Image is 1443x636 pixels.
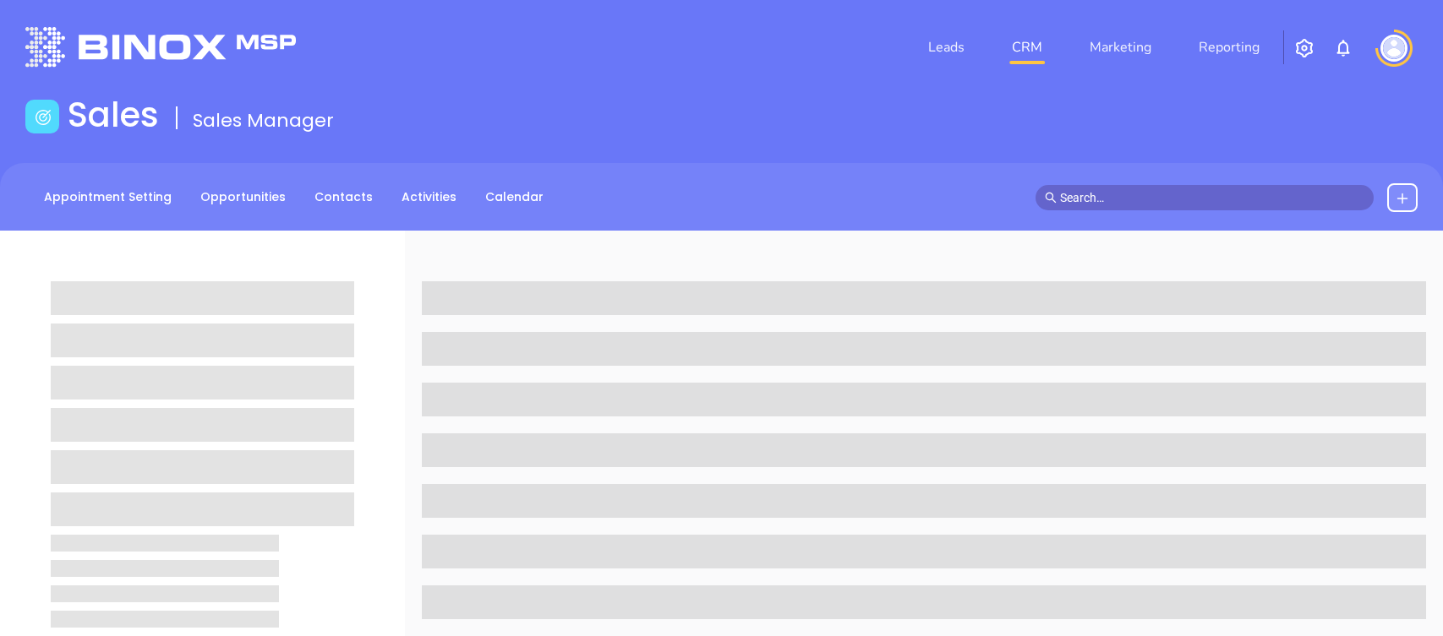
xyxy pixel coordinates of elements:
[1294,38,1315,58] img: iconSetting
[1333,38,1353,58] img: iconNotification
[1005,30,1049,64] a: CRM
[304,183,383,211] a: Contacts
[68,95,159,135] h1: Sales
[1192,30,1266,64] a: Reporting
[34,183,182,211] a: Appointment Setting
[1045,192,1057,204] span: search
[190,183,296,211] a: Opportunities
[1060,188,1364,207] input: Search…
[921,30,971,64] a: Leads
[391,183,467,211] a: Activities
[25,27,296,67] img: logo
[1380,35,1407,62] img: user
[1083,30,1158,64] a: Marketing
[193,107,334,133] span: Sales Manager
[475,183,554,211] a: Calendar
